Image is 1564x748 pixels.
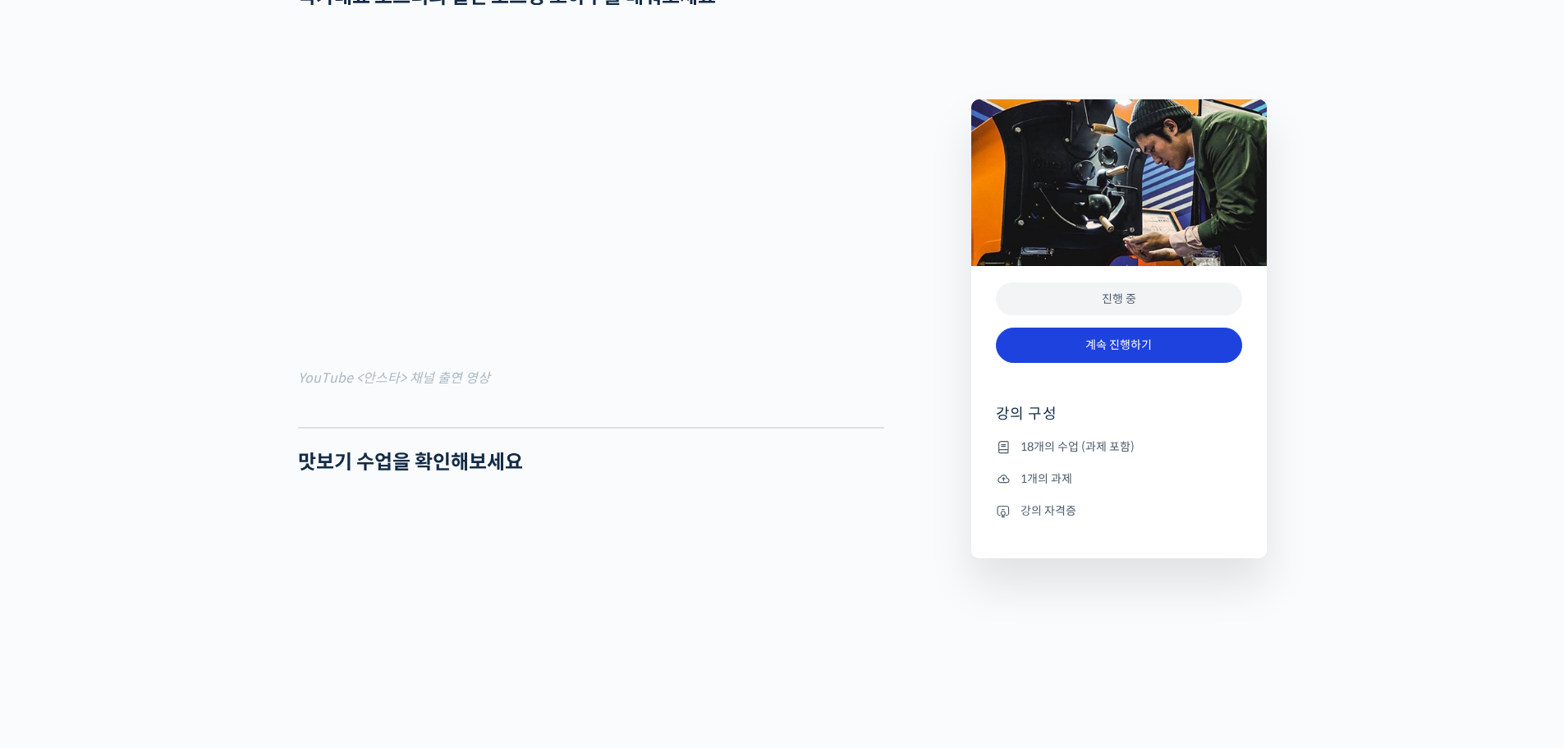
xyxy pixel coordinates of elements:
strong: 맛보기 수업을 확인해보세요 [298,450,523,475]
li: 18개의 수업 (과제 포함) [996,437,1242,457]
a: 대화 [108,521,212,562]
span: 설정 [254,545,273,558]
span: 대화 [150,546,170,559]
li: 1개의 과제 [996,469,1242,489]
li: 강의 자격증 [996,501,1242,521]
mark: YouTube <안스타> 채널 출연 영상 [298,369,490,387]
div: 진행 중 [996,282,1242,316]
a: 설정 [212,521,315,562]
iframe: 국가대표 로스터가 로스팅할 때 “이것”을 가장 중요하게 보는 이유 (주성현 로스터) [298,30,884,360]
a: 홈 [5,521,108,562]
a: 계속 진행하기 [996,328,1242,363]
span: 홈 [52,545,62,558]
h4: 강의 구성 [996,404,1242,437]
